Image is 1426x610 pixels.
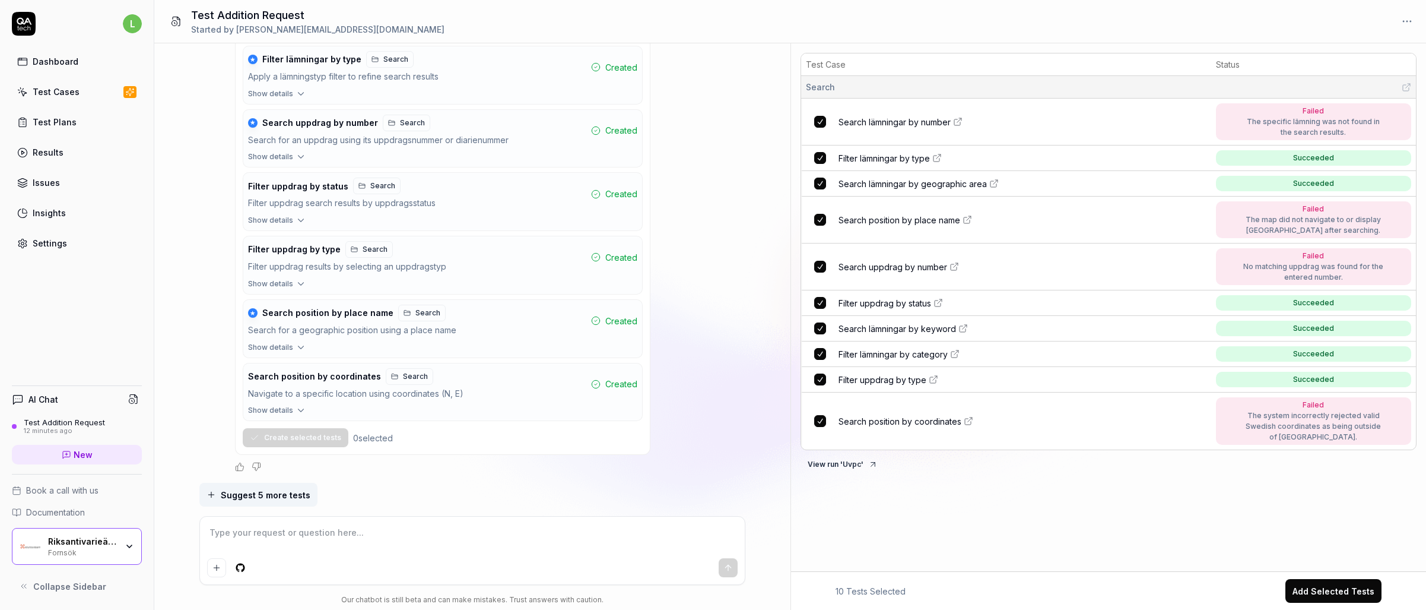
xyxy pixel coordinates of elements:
div: ★ [248,55,258,64]
span: Search lämningar by geographic area [839,178,987,190]
button: View run 'Uvpc' [801,455,885,474]
a: Dashboard [12,50,142,73]
span: Documentation [26,506,85,519]
span: Filter lämningar by type [839,152,930,165]
a: Issues [12,171,142,194]
th: Status [1211,53,1416,76]
button: l [123,12,142,36]
div: Failed [1242,204,1384,214]
button: Add attachment [207,558,226,577]
div: Test Plans [33,116,77,128]
span: 10 Tests Selected [836,585,906,598]
span: Created [605,124,637,137]
button: Negative feedback [252,462,261,472]
a: Search [398,305,446,321]
a: Book a call with us [12,484,142,497]
button: Show details [243,405,642,421]
button: Filter uppdrag by statusSearchFilter uppdrag search results by uppdragsstatusCreated [243,173,642,215]
span: Search position by coordinates [839,415,961,428]
div: Search for a geographic position using a place name [248,324,586,337]
span: Filter lämningar by type [262,54,361,65]
a: Results [12,141,142,164]
span: Collapse Sidebar [33,580,106,593]
div: Search for an uppdrag using its uppdragsnummer or diarienummer [248,134,586,147]
span: Search [806,81,835,93]
button: ★Filter lämningar by typeSearchApply a lämningstyp filter to refine search resultsCreated [243,46,642,89]
span: Filter uppdrag by status [839,297,931,309]
div: The map did not navigate to or display [GEOGRAPHIC_DATA] after searching. [1242,214,1384,236]
div: Filter uppdrag results by selecting an uppdragstyp [248,260,586,274]
span: Search position by coordinates [248,371,381,382]
h4: AI Chat [28,393,58,406]
h1: Test Addition Request [191,7,444,23]
div: Started by [191,23,444,36]
span: Search [383,54,408,65]
a: Filter lämningar by category [839,348,1209,361]
span: Show details [248,151,293,162]
div: Succeeded [1293,178,1334,189]
span: Search lämningar by number [839,116,951,128]
button: Suggest 5 more tests [199,483,317,507]
div: ★ [248,118,258,128]
a: Search [353,178,401,194]
span: Suggest 5 more tests [221,489,310,501]
span: Filter uppdrag by status [248,181,348,192]
button: Positive feedback [235,462,244,472]
button: ★Search position by place nameSearchSearch for a geographic position using a place nameCreated [243,300,642,342]
a: View run 'Uvpc' [801,457,885,469]
div: No matching uppdrag was found for the entered number. [1242,261,1384,283]
a: Settings [12,232,142,255]
span: New [74,448,93,461]
span: Search [363,244,388,255]
div: 12 minutes ago [24,427,105,435]
a: Search uppdrag by number [839,261,1209,273]
a: Documentation [12,506,142,519]
div: Dashboard [33,55,78,68]
button: Show details [243,342,642,358]
div: Navigate to a specific location using coordinates (N, E) [248,387,586,401]
div: Issues [33,176,60,189]
span: Search position by place name [262,308,393,318]
div: Failed [1242,106,1384,116]
span: Show details [248,405,293,416]
span: Show details [248,215,293,226]
div: Filter uppdrag search results by uppdragsstatus [248,197,586,210]
span: Filter uppdrag by type [839,374,926,386]
a: Search lämningar by number [839,116,1209,128]
div: Our chatbot is still beta and can make mistakes. Trust answers with caution. [199,595,745,605]
a: Search lämningar by keyword [839,323,1209,335]
button: Filter uppdrag by typeSearchFilter uppdrag results by selecting an uppdragstypCreated [243,236,642,279]
a: New [12,445,142,464]
a: Search [366,51,414,68]
span: Show details [248,89,293,99]
a: Test Plans [12,110,142,134]
button: Create selected tests [243,428,348,447]
div: Succeeded [1293,298,1334,308]
a: Search [345,241,393,258]
span: l [123,14,142,33]
button: Show details [243,279,642,294]
span: Search [370,181,395,191]
div: The system incorrectly rejected valid Swedish coordinates as being outside of [GEOGRAPHIC_DATA]. [1242,410,1384,443]
div: Settings [33,237,67,249]
th: Test Case [801,53,1211,76]
span: Show details [248,279,293,289]
span: Created [605,378,637,390]
a: Test Cases [12,80,142,103]
div: Test Addition Request [24,418,105,427]
div: Succeeded [1293,349,1334,359]
span: Created [605,188,637,200]
div: Succeeded [1293,153,1334,163]
div: Test Cases [33,86,80,98]
button: Search position by coordinatesSearchNavigate to a specific location using coordinates (N, E)Created [243,364,642,406]
button: Add Selected Tests [1285,579,1381,603]
span: Book a call with us [26,484,99,497]
div: Succeeded [1293,374,1334,385]
span: Filter lämningar by category [839,348,948,361]
span: Search uppdrag by number [839,261,947,273]
div: The specific lämning was not found in the search results. [1242,116,1384,138]
span: Search uppdrag by number [262,118,378,128]
div: Results [33,146,63,159]
button: Show details [243,215,642,230]
span: Search [400,118,425,128]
